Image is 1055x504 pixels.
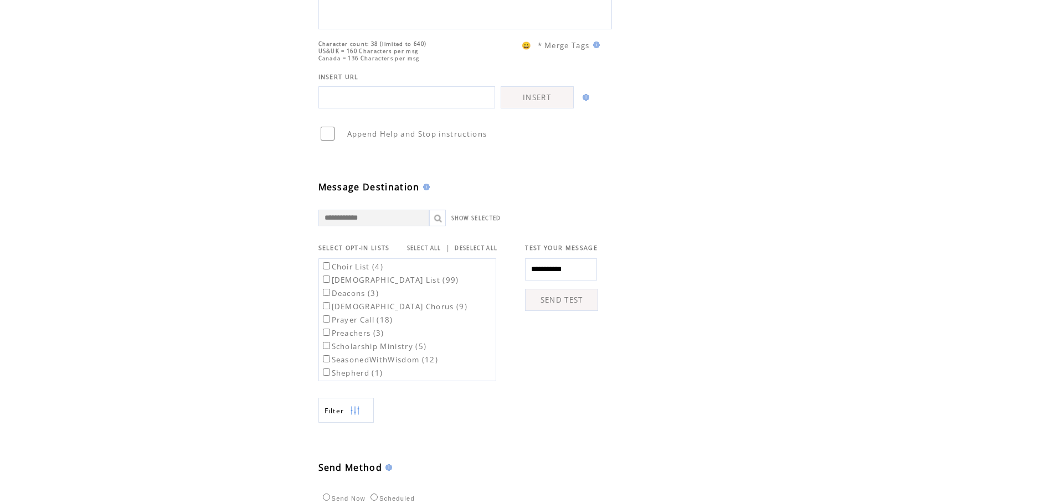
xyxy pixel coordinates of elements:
[318,73,359,81] span: INSERT URL
[525,289,598,311] a: SEND TEST
[321,302,468,311] label: [DEMOGRAPHIC_DATA] Chorus (9)
[321,275,459,285] label: [DEMOGRAPHIC_DATA] List (99)
[368,495,415,502] label: Scheduled
[321,315,393,325] label: Prayer Call (18)
[451,215,501,222] a: SHOW SELECTED
[318,244,390,252] span: SELECT OPT-IN LISTS
[370,493,378,501] input: Scheduled
[321,368,383,378] label: Shepherd (1)
[323,315,330,323] input: Prayer Call (18)
[318,398,374,423] a: Filter
[325,406,344,415] span: Show filters
[579,94,589,101] img: help.gif
[407,245,441,252] a: SELECT ALL
[321,355,439,365] label: SeasonedWithWisdom (12)
[318,461,383,474] span: Send Method
[446,243,450,253] span: |
[318,181,420,193] span: Message Destination
[455,245,497,252] a: DESELECT ALL
[323,289,330,296] input: Deacons (3)
[522,40,532,50] span: 😀
[323,368,330,376] input: Shepherd (1)
[382,464,392,471] img: help.gif
[321,328,384,338] label: Preachers (3)
[320,495,366,502] label: Send Now
[318,55,420,62] span: Canada = 136 Characters per msg
[501,86,574,108] a: INSERT
[323,342,330,349] input: Scholarship Ministry (5)
[321,288,379,298] label: Deacons (3)
[323,276,330,283] input: [DEMOGRAPHIC_DATA] List (99)
[347,129,487,139] span: Append Help and Stop instructions
[420,184,430,190] img: help.gif
[323,329,330,336] input: Preachers (3)
[525,244,598,252] span: TEST YOUR MESSAGE
[318,48,419,55] span: US&UK = 160 Characters per msg
[323,355,330,362] input: SeasonedWithWisdom (12)
[538,40,590,50] span: * Merge Tags
[321,262,384,272] label: Choir List (4)
[323,493,330,501] input: Send Now
[323,262,330,269] input: Choir List (4)
[350,398,360,423] img: filters.png
[318,40,427,48] span: Character count: 38 (limited to 640)
[323,302,330,309] input: [DEMOGRAPHIC_DATA] Chorus (9)
[590,41,600,48] img: help.gif
[321,341,427,351] label: Scholarship Ministry (5)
